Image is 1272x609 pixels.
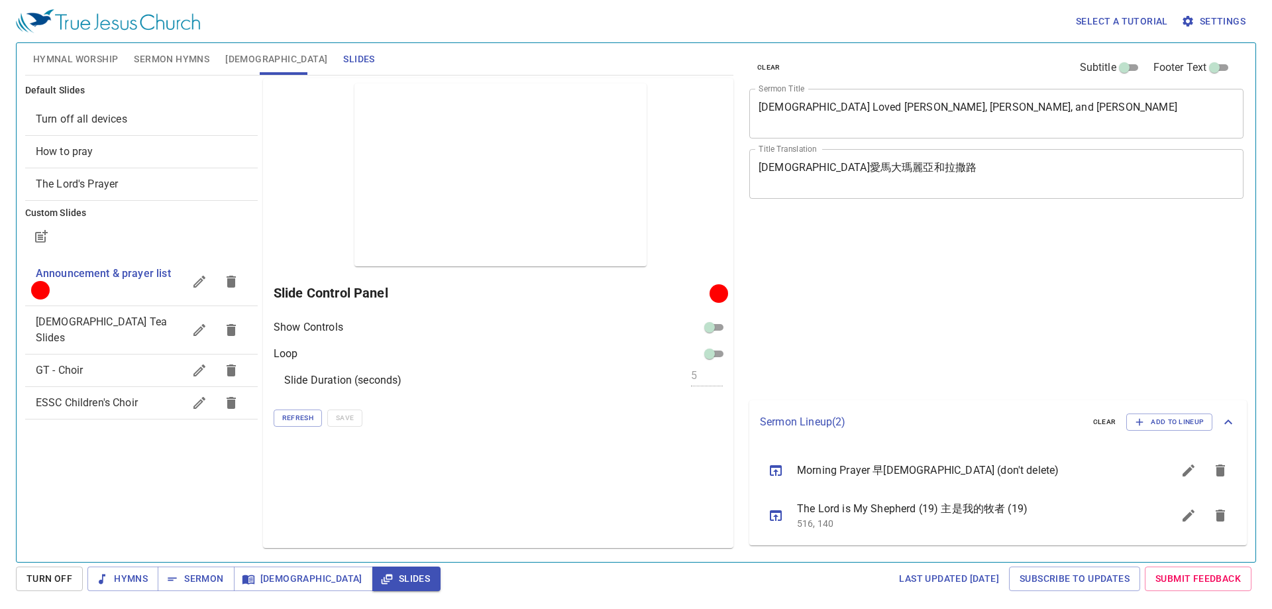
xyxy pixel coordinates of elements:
span: Subscribe to Updates [1020,571,1130,587]
span: [object Object] [36,145,93,158]
div: ESSC Children's Choir [25,387,258,419]
button: clear [749,60,788,76]
div: Sermon Lineup(2)clearAdd to Lineup [749,400,1247,444]
ul: sermon lineup list [749,444,1247,545]
span: Gospel Tea Slides [36,315,167,344]
div: The Lord's Prayer [25,168,258,200]
button: Add to Lineup [1126,414,1212,431]
button: Hymns [87,567,158,591]
span: [object Object] [36,178,119,190]
span: [DEMOGRAPHIC_DATA] [244,571,362,587]
button: Refresh [274,410,322,427]
span: Hymnal Worship [33,51,119,68]
img: True Jesus Church [16,9,200,33]
button: clear [1085,414,1124,430]
h6: Slide Control Panel [274,282,714,304]
button: Slides [372,567,441,591]
span: Last updated [DATE] [899,571,999,587]
span: [DEMOGRAPHIC_DATA] [225,51,327,68]
div: [DEMOGRAPHIC_DATA] Tea Slides [25,306,258,354]
p: Loop [274,346,298,362]
span: [object Object] [36,113,127,125]
p: Sermon Lineup ( 2 ) [760,414,1083,430]
span: ESSC Children's Choir [36,396,138,409]
span: Announcement & prayer list [36,267,171,280]
span: Slides [343,51,374,68]
iframe: from-child [744,213,1146,396]
span: Morning Prayer 早[DEMOGRAPHIC_DATA] (don't delete) [797,463,1141,478]
span: Slides [383,571,430,587]
div: Turn off all devices [25,103,258,135]
span: Select a tutorial [1076,13,1168,30]
a: Subscribe to Updates [1009,567,1140,591]
div: Announcement & prayer list [25,258,258,305]
span: Subtitle [1080,60,1116,76]
textarea: [DEMOGRAPHIC_DATA]愛馬大瑪麗亞和拉撒路 [759,161,1234,186]
span: clear [1093,416,1116,428]
span: Turn Off [26,571,72,587]
button: Sermon [158,567,234,591]
span: Submit Feedback [1155,571,1241,587]
span: Hymns [98,571,148,587]
span: Settings [1184,13,1245,30]
h6: Default Slides [25,83,258,98]
a: Last updated [DATE] [894,567,1004,591]
button: Settings [1179,9,1251,34]
p: Show Controls [274,319,343,335]
div: How to pray [25,136,258,168]
span: GT - Choir [36,364,83,376]
textarea: [DEMOGRAPHIC_DATA] Loved [PERSON_NAME], [PERSON_NAME], and [PERSON_NAME] [759,101,1234,126]
span: The Lord is My Shepherd (19) 主是我的牧者 (19) [797,501,1141,517]
a: Submit Feedback [1145,567,1251,591]
button: [DEMOGRAPHIC_DATA] [234,567,373,591]
button: Select a tutorial [1071,9,1173,34]
span: Sermon [168,571,223,587]
button: Turn Off [16,567,83,591]
p: 516, 140 [797,517,1141,530]
span: Sermon Hymns [134,51,209,68]
span: Add to Lineup [1135,416,1204,428]
span: Refresh [282,412,313,424]
span: clear [757,62,780,74]
p: Slide Duration (seconds) [284,372,402,388]
h6: Custom Slides [25,206,258,221]
span: Footer Text [1153,60,1207,76]
div: GT - Choir [25,355,258,386]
